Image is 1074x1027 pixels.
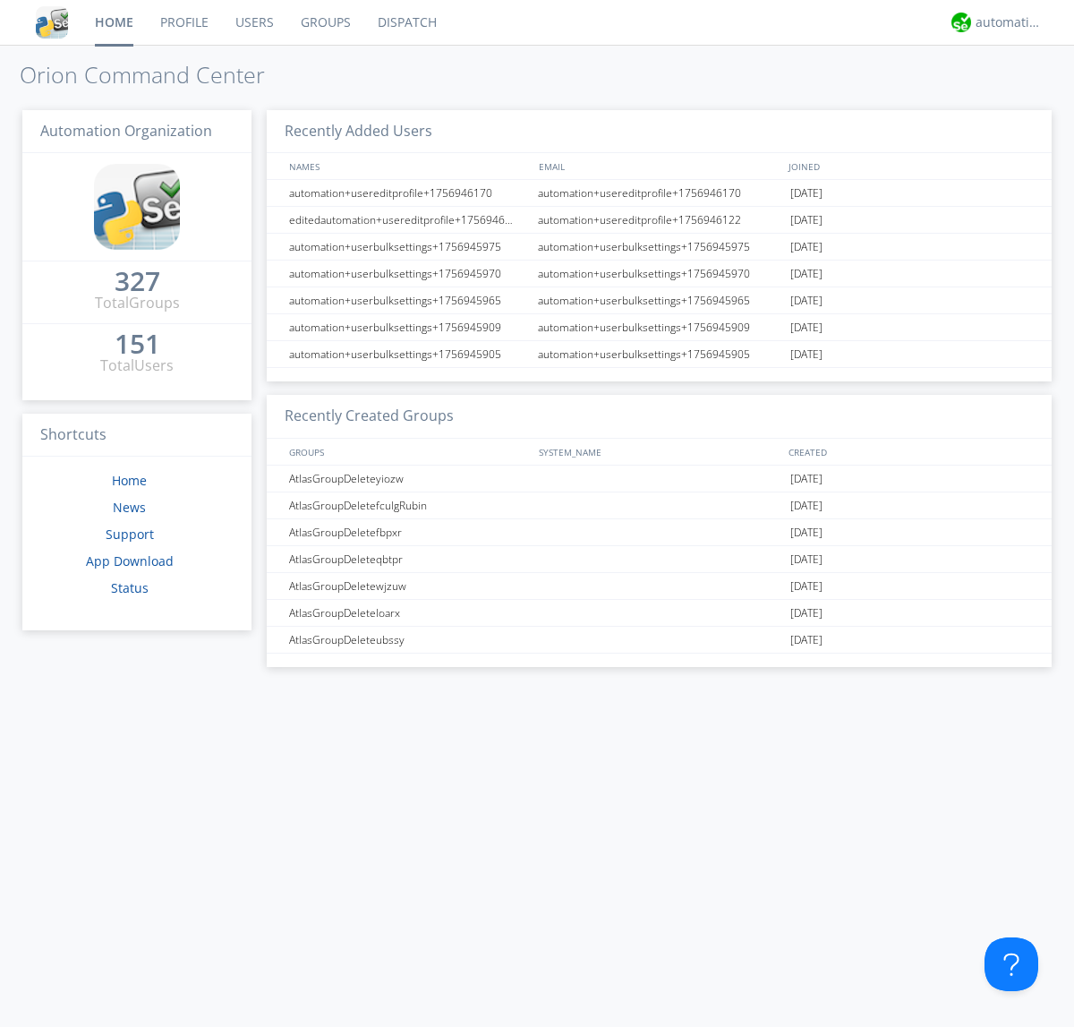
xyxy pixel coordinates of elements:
[285,180,533,206] div: automation+usereditprofile+1756946170
[100,355,174,376] div: Total Users
[115,335,160,355] a: 151
[285,261,533,287] div: automation+userbulksettings+1756945970
[267,546,1052,573] a: AtlasGroupDeleteqbtpr[DATE]
[984,937,1038,991] iframe: Toggle Customer Support
[285,546,533,572] div: AtlasGroupDeleteqbtpr
[40,121,212,141] span: Automation Organization
[790,573,823,600] span: [DATE]
[790,234,823,261] span: [DATE]
[267,600,1052,627] a: AtlasGroupDeleteloarx[DATE]
[976,13,1043,31] div: automation+atlas
[285,466,533,492] div: AtlasGroupDeleteyiozw
[790,180,823,207] span: [DATE]
[115,335,160,353] div: 151
[285,207,533,233] div: editedautomation+usereditprofile+1756946122
[533,261,786,287] div: automation+userbulksettings+1756945970
[790,546,823,573] span: [DATE]
[267,110,1052,154] h3: Recently Added Users
[534,153,784,179] div: EMAIL
[36,6,68,39] img: cddb5a64eb264b2086981ab96f4c1ba7
[285,519,533,545] div: AtlasGroupDeletefbpxr
[113,499,146,516] a: News
[285,234,533,260] div: automation+userbulksettings+1756945975
[267,234,1052,261] a: automation+userbulksettings+1756945975automation+userbulksettings+1756945975[DATE]
[533,180,786,206] div: automation+usereditprofile+1756946170
[533,207,786,233] div: automation+usereditprofile+1756946122
[790,314,823,341] span: [DATE]
[267,207,1052,234] a: editedautomation+usereditprofile+1756946122automation+usereditprofile+1756946122[DATE]
[22,414,251,458] h3: Shortcuts
[285,314,533,340] div: automation+userbulksettings+1756945909
[106,526,154,543] a: Support
[115,272,160,293] a: 327
[285,573,533,599] div: AtlasGroupDeletewjzuw
[267,466,1052,492] a: AtlasGroupDeleteyiozw[DATE]
[790,492,823,519] span: [DATE]
[267,287,1052,314] a: automation+userbulksettings+1756945965automation+userbulksettings+1756945965[DATE]
[285,627,533,653] div: AtlasGroupDeleteubssy
[533,287,786,313] div: automation+userbulksettings+1756945965
[533,314,786,340] div: automation+userbulksettings+1756945909
[790,261,823,287] span: [DATE]
[790,627,823,654] span: [DATE]
[267,341,1052,368] a: automation+userbulksettings+1756945905automation+userbulksettings+1756945905[DATE]
[267,395,1052,439] h3: Recently Created Groups
[111,579,149,596] a: Status
[115,272,160,290] div: 327
[86,552,174,569] a: App Download
[267,519,1052,546] a: AtlasGroupDeletefbpxr[DATE]
[285,287,533,313] div: automation+userbulksettings+1756945965
[94,164,180,250] img: cddb5a64eb264b2086981ab96f4c1ba7
[533,341,786,367] div: automation+userbulksettings+1756945905
[790,519,823,546] span: [DATE]
[790,287,823,314] span: [DATE]
[95,293,180,313] div: Total Groups
[267,573,1052,600] a: AtlasGroupDeletewjzuw[DATE]
[533,234,786,260] div: automation+userbulksettings+1756945975
[267,180,1052,207] a: automation+usereditprofile+1756946170automation+usereditprofile+1756946170[DATE]
[267,627,1052,654] a: AtlasGroupDeleteubssy[DATE]
[267,261,1052,287] a: automation+userbulksettings+1756945970automation+userbulksettings+1756945970[DATE]
[784,439,1035,465] div: CREATED
[285,600,533,626] div: AtlasGroupDeleteloarx
[790,466,823,492] span: [DATE]
[790,341,823,368] span: [DATE]
[285,341,533,367] div: automation+userbulksettings+1756945905
[285,153,530,179] div: NAMES
[951,13,971,32] img: d2d01cd9b4174d08988066c6d424eccd
[285,439,530,465] div: GROUPS
[267,314,1052,341] a: automation+userbulksettings+1756945909automation+userbulksettings+1756945909[DATE]
[790,600,823,627] span: [DATE]
[112,472,147,489] a: Home
[285,492,533,518] div: AtlasGroupDeletefculgRubin
[534,439,784,465] div: SYSTEM_NAME
[784,153,1035,179] div: JOINED
[267,492,1052,519] a: AtlasGroupDeletefculgRubin[DATE]
[790,207,823,234] span: [DATE]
